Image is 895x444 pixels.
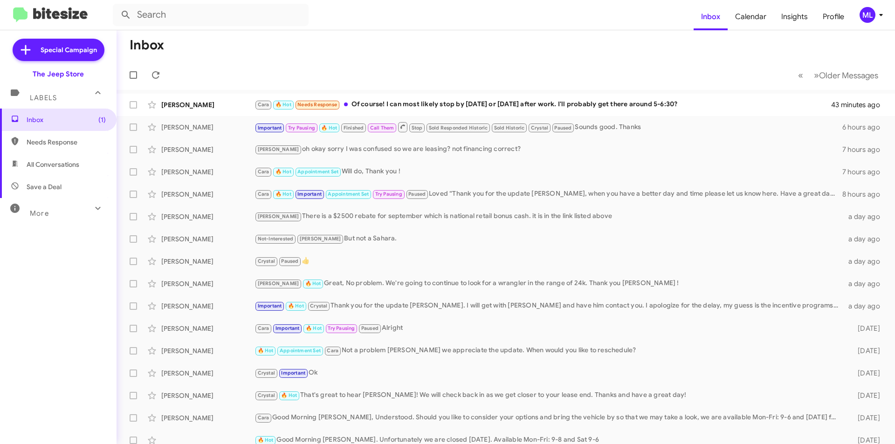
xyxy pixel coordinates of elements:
[275,191,291,197] span: 🔥 Hot
[30,209,49,218] span: More
[255,390,843,401] div: That's great to hear [PERSON_NAME]! We will check back in as we get closer to your lease end. Tha...
[13,39,104,61] a: Special Campaign
[98,115,106,124] span: (1)
[255,256,843,266] div: 👍
[843,413,888,423] div: [DATE]
[258,146,299,152] span: [PERSON_NAME]
[161,100,255,109] div: [PERSON_NAME]
[258,191,269,197] span: Cara
[255,412,843,423] div: Good Morning [PERSON_NAME], Understood. Should you like to consider your options and bring the ve...
[161,324,255,333] div: [PERSON_NAME]
[288,303,304,309] span: 🔥 Hot
[161,257,255,266] div: [PERSON_NAME]
[255,144,842,155] div: oh okay sorry I was confused so we are leasing? not financing correct?
[258,392,275,398] span: Crystal
[843,257,888,266] div: a day ago
[728,3,774,30] a: Calendar
[361,325,379,331] span: Paused
[281,392,297,398] span: 🔥 Hot
[815,3,852,30] a: Profile
[258,325,269,331] span: Cara
[328,325,355,331] span: Try Pausing
[300,236,341,242] span: [PERSON_NAME]
[843,279,888,288] div: a day ago
[819,70,878,81] span: Older Messages
[370,125,394,131] span: Call Them
[258,370,275,376] span: Crystal
[832,100,888,109] div: 43 minutes ago
[843,212,888,221] div: a day ago
[255,368,843,378] div: Ok
[258,415,269,421] span: Cara
[275,169,291,175] span: 🔥 Hot
[842,167,888,177] div: 7 hours ago
[161,234,255,244] div: [PERSON_NAME]
[255,278,843,289] div: Great, No problem. We're going to continue to look for a wrangler in the range of 24k. Thank you ...
[258,102,269,108] span: Cara
[843,301,888,311] div: a day ago
[531,125,548,131] span: Crystal
[280,348,321,354] span: Appointment Set
[161,167,255,177] div: [PERSON_NAME]
[258,169,269,175] span: Cara
[161,123,255,132] div: [PERSON_NAME]
[161,212,255,221] div: [PERSON_NAME]
[321,125,337,131] span: 🔥 Hot
[255,301,843,311] div: Thank you for the update [PERSON_NAME]. I will get with [PERSON_NAME] and have him contact you. I...
[843,391,888,400] div: [DATE]
[258,348,274,354] span: 🔥 Hot
[258,437,274,443] span: 🔥 Hot
[375,191,402,197] span: Try Pausing
[310,303,327,309] span: Crystal
[255,323,843,334] div: Alright
[843,324,888,333] div: [DATE]
[281,370,305,376] span: Important
[793,66,884,85] nav: Page navigation example
[161,301,255,311] div: [PERSON_NAME]
[843,369,888,378] div: [DATE]
[327,348,338,354] span: Cara
[255,121,842,133] div: Sounds good. Thanks
[27,182,62,191] span: Save a Deal
[27,160,79,169] span: All Conversations
[275,102,291,108] span: 🔥 Hot
[161,391,255,400] div: [PERSON_NAME]
[258,125,282,131] span: Important
[860,7,875,23] div: ML
[694,3,728,30] span: Inbox
[297,191,322,197] span: Important
[842,190,888,199] div: 8 hours ago
[130,38,164,53] h1: Inbox
[258,303,282,309] span: Important
[297,169,338,175] span: Appointment Set
[30,94,57,102] span: Labels
[258,258,275,264] span: Crystal
[328,191,369,197] span: Appointment Set
[554,125,571,131] span: Paused
[275,325,300,331] span: Important
[258,236,294,242] span: Not-Interested
[33,69,84,79] div: The Jeep Store
[255,99,832,110] div: Of course! I can most likely stop by [DATE] or [DATE] after work. I'll probably get there around ...
[843,346,888,355] div: [DATE]
[255,345,843,356] div: Not a problem [PERSON_NAME] we appreciate the update. When would you like to reschedule?
[288,125,315,131] span: Try Pausing
[161,279,255,288] div: [PERSON_NAME]
[255,166,842,177] div: Will do, Thank you !
[814,69,819,81] span: »
[161,413,255,423] div: [PERSON_NAME]
[41,45,97,55] span: Special Campaign
[161,190,255,199] div: [PERSON_NAME]
[494,125,525,131] span: Sold Historic
[842,123,888,132] div: 6 hours ago
[408,191,426,197] span: Paused
[842,145,888,154] div: 7 hours ago
[27,115,106,124] span: Inbox
[808,66,884,85] button: Next
[429,125,488,131] span: Sold Responded Historic
[774,3,815,30] a: Insights
[258,213,299,219] span: [PERSON_NAME]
